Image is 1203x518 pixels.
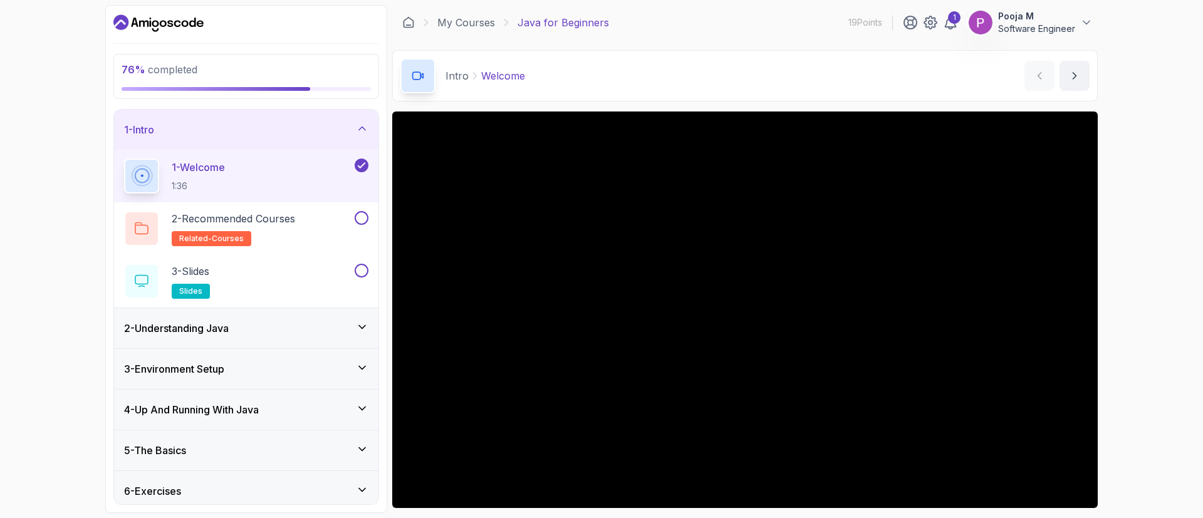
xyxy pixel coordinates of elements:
[179,286,202,296] span: slides
[124,484,181,499] h3: 6 - Exercises
[114,349,378,389] button: 3-Environment Setup
[124,211,368,246] button: 2-Recommended Coursesrelated-courses
[518,15,609,30] p: Java for Beginners
[445,68,469,83] p: Intro
[114,110,378,150] button: 1-Intro
[122,63,145,76] span: 76 %
[124,264,368,299] button: 3-Slidesslides
[172,211,295,226] p: 2 - Recommended Courses
[943,15,958,30] a: 1
[481,68,525,83] p: Welcome
[968,10,1093,35] button: user profile imagePooja MSoftware Engineer
[172,180,225,192] p: 1:36
[437,15,495,30] a: My Courses
[998,23,1075,35] p: Software Engineer
[114,471,378,511] button: 6-Exercises
[172,264,209,279] p: 3 - Slides
[1024,61,1055,91] button: previous content
[114,390,378,430] button: 4-Up And Running With Java
[114,430,378,470] button: 5-The Basics
[124,443,186,458] h3: 5 - The Basics
[1060,61,1090,91] button: next content
[392,111,1098,508] iframe: 1 - Hi
[948,11,961,24] div: 1
[124,122,154,137] h3: 1 - Intro
[179,234,244,244] span: related-courses
[124,158,368,194] button: 1-Welcome1:36
[402,16,415,29] a: Dashboard
[969,11,992,34] img: user profile image
[998,10,1075,23] p: Pooja M
[124,361,224,376] h3: 3 - Environment Setup
[172,160,225,175] p: 1 - Welcome
[124,321,229,336] h3: 2 - Understanding Java
[848,16,882,29] p: 19 Points
[113,13,204,33] a: Dashboard
[124,402,259,417] h3: 4 - Up And Running With Java
[114,308,378,348] button: 2-Understanding Java
[122,63,197,76] span: completed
